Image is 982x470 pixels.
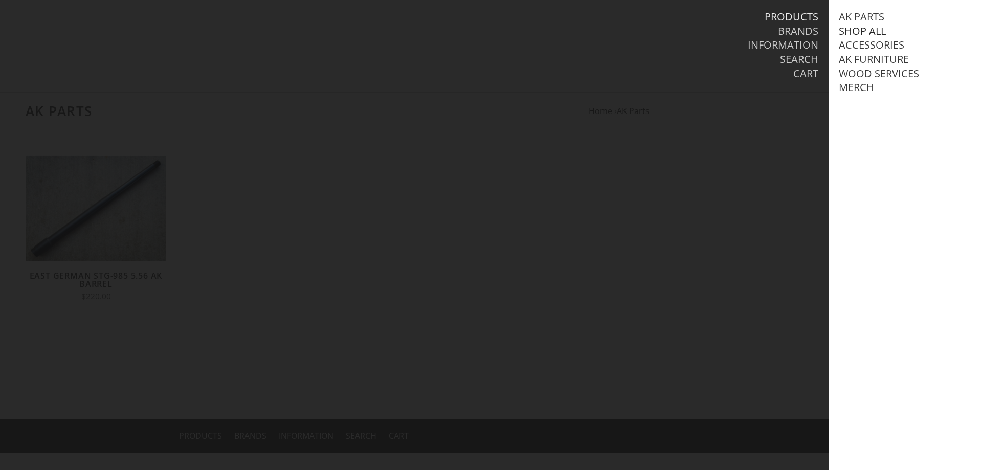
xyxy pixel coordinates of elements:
[778,25,818,38] a: Brands
[839,81,874,94] a: Merch
[839,10,884,24] a: AK Parts
[839,67,919,80] a: Wood Services
[839,38,904,52] a: Accessories
[793,67,818,80] a: Cart
[748,38,818,52] a: Information
[839,25,886,38] a: Shop All
[765,10,818,24] a: Products
[839,53,909,66] a: AK Furniture
[780,53,818,66] a: Search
